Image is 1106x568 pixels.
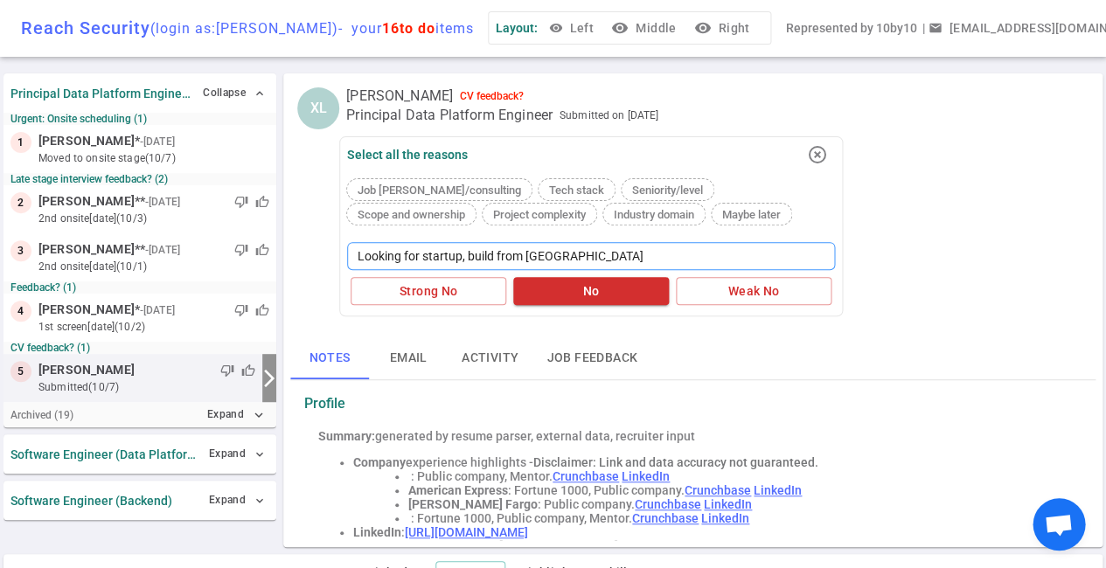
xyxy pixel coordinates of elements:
a: LinkedIn [754,483,802,497]
span: thumb_up [255,303,269,317]
span: Industry domain [607,208,701,221]
i: visibility [693,19,711,37]
span: Submitted on [DATE] [560,107,658,124]
span: [PERSON_NAME] [38,132,135,150]
li: experience highlights - [353,455,1068,469]
div: Select all the reasons [347,148,468,162]
span: expand_less [253,87,267,100]
small: moved to Onsite stage (10/7) [38,150,269,166]
button: Weak No [676,277,831,306]
strong: Software Engineer (Backend) [10,494,172,508]
strong: Principal Data Platform Engineer [10,87,191,100]
span: (login as: [PERSON_NAME] ) [150,20,338,37]
strong: [PERSON_NAME] Fargo [408,497,538,511]
textarea: Looking for startup, build from [GEOGRAPHIC_DATA] [347,242,835,270]
strong: Summary: [318,429,375,443]
li: : Fortune 1000, Public company. [408,483,1068,497]
strong: Company [353,455,406,469]
div: Open chat [1033,498,1085,551]
li: : [353,525,1068,539]
button: Expandexpand_more [203,402,269,427]
strong: Profile [304,395,345,412]
i: arrow_forward_ios [259,368,280,389]
span: [PERSON_NAME] [38,240,135,259]
span: Layout: [496,21,538,35]
a: LinkedIn [701,511,749,525]
span: Scope and ownership [351,208,472,221]
a: Crunchbase [635,497,701,511]
a: Crunchbase [553,469,619,483]
span: expand_more [253,494,267,508]
strong: American Express [408,483,508,497]
button: Job feedback [532,337,651,379]
li: : Public company. [408,497,1068,511]
i: highlight_off [807,144,828,165]
button: Expand [205,441,269,467]
span: [PERSON_NAME] [38,361,135,379]
button: visibilityMiddle [608,12,683,45]
button: No [513,277,669,306]
small: submitted (10/7) [38,379,255,395]
button: Strong No [351,277,506,306]
small: - [DATE] [145,242,180,258]
small: Feedback? (1) [10,281,269,294]
div: 3 [10,240,31,261]
span: thumb_up [255,243,269,257]
span: thumb_up [255,195,269,209]
span: Job [PERSON_NAME]/consulting [351,184,528,197]
div: 4 [10,301,31,322]
small: Late stage interview feedback? (2) [10,173,269,185]
div: 5 [10,361,31,382]
button: visibilityRight [690,12,756,45]
span: Disclaimer: Link and data accuracy not guaranteed. [533,455,818,469]
span: expand_more [253,447,267,461]
i: expand_more [251,407,267,423]
span: thumb_down [234,303,248,317]
small: 2nd Onsite [DATE] (10/3) [38,211,269,226]
strong: Computer degree, [GEOGRAPHIC_DATA] [397,539,618,553]
span: thumb_down [234,195,248,209]
button: highlight_off [800,137,835,172]
small: 2nd Onsite [DATE] (10/1) [38,259,269,274]
button: Email [369,337,448,379]
span: - your items [338,20,474,37]
span: 16 to do [382,20,435,37]
li: We like: [353,539,1068,553]
button: Expand [205,488,269,513]
div: 1 [10,132,31,153]
div: Reach Security [21,17,474,38]
button: Left [545,12,601,45]
span: Tech stack [542,184,611,197]
span: email [928,21,942,35]
small: Archived ( 19 ) [10,409,73,421]
small: CV feedback? (1) [10,342,269,354]
strong: Software Engineer (Data Platform) [10,447,198,461]
i: visibility [611,19,629,37]
span: Principal Data Platform Engineer [346,107,553,124]
span: visibility [548,21,562,35]
a: LinkedIn [622,469,670,483]
span: [PERSON_NAME] [346,87,453,105]
a: Crunchbase [685,483,751,497]
span: Project complexity [486,208,593,221]
a: [URL][DOMAIN_NAME] [405,525,528,539]
div: XL [297,87,339,129]
span: thumb_up [241,364,255,378]
li: : Public company, Mentor. [408,469,1068,483]
strong: LinkedIn [353,525,401,539]
small: - [DATE] [140,134,175,149]
span: [PERSON_NAME] [38,192,135,211]
small: Urgent: Onsite scheduling (1) [10,113,269,125]
span: thumb_down [234,243,248,257]
span: Seniority/level [625,184,710,197]
a: Crunchbase [632,511,699,525]
span: thumb_down [220,364,234,378]
span: Maybe later [715,208,788,221]
button: Activity [448,337,532,379]
small: - [DATE] [145,194,180,210]
small: 1st Screen [DATE] (10/2) [38,319,269,335]
div: CV feedback? [460,90,524,102]
span: [PERSON_NAME] [38,301,135,319]
div: 2 [10,192,31,213]
button: Notes [290,337,369,379]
